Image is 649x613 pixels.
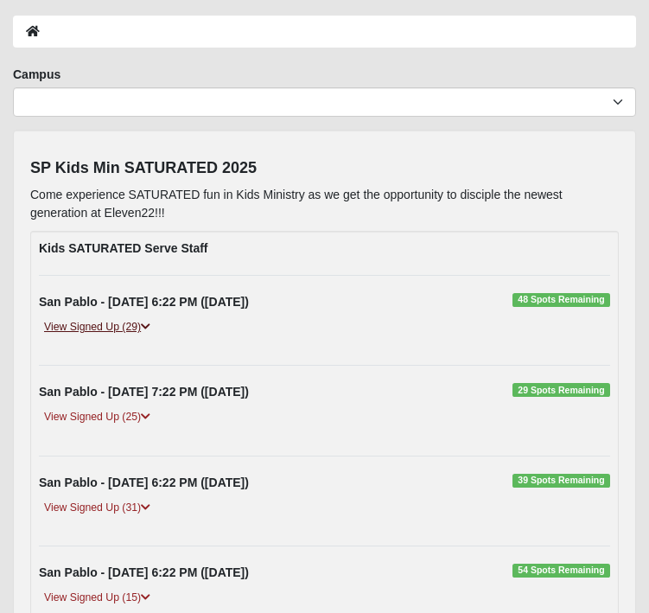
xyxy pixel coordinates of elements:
[39,241,208,255] strong: Kids SATURATED Serve Staff
[39,565,249,579] strong: San Pablo - [DATE] 6:22 PM ([DATE])
[39,318,156,336] a: View Signed Up (29)
[512,383,610,397] span: 29 Spots Remaining
[512,293,610,307] span: 48 Spots Remaining
[39,385,249,399] strong: San Pablo - [DATE] 7:22 PM ([DATE])
[30,159,619,178] h4: SP Kids Min SATURATED 2025
[39,295,249,309] strong: San Pablo - [DATE] 6:22 PM ([DATE])
[39,408,156,426] a: View Signed Up (25)
[39,476,249,489] strong: San Pablo - [DATE] 6:22 PM ([DATE])
[39,499,156,517] a: View Signed Up (31)
[512,474,610,488] span: 39 Spots Remaining
[30,186,619,222] p: Come experience SATURATED fun in Kids Ministry as we get the opportunity to disciple the newest g...
[512,564,610,578] span: 54 Spots Remaining
[39,589,156,607] a: View Signed Up (15)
